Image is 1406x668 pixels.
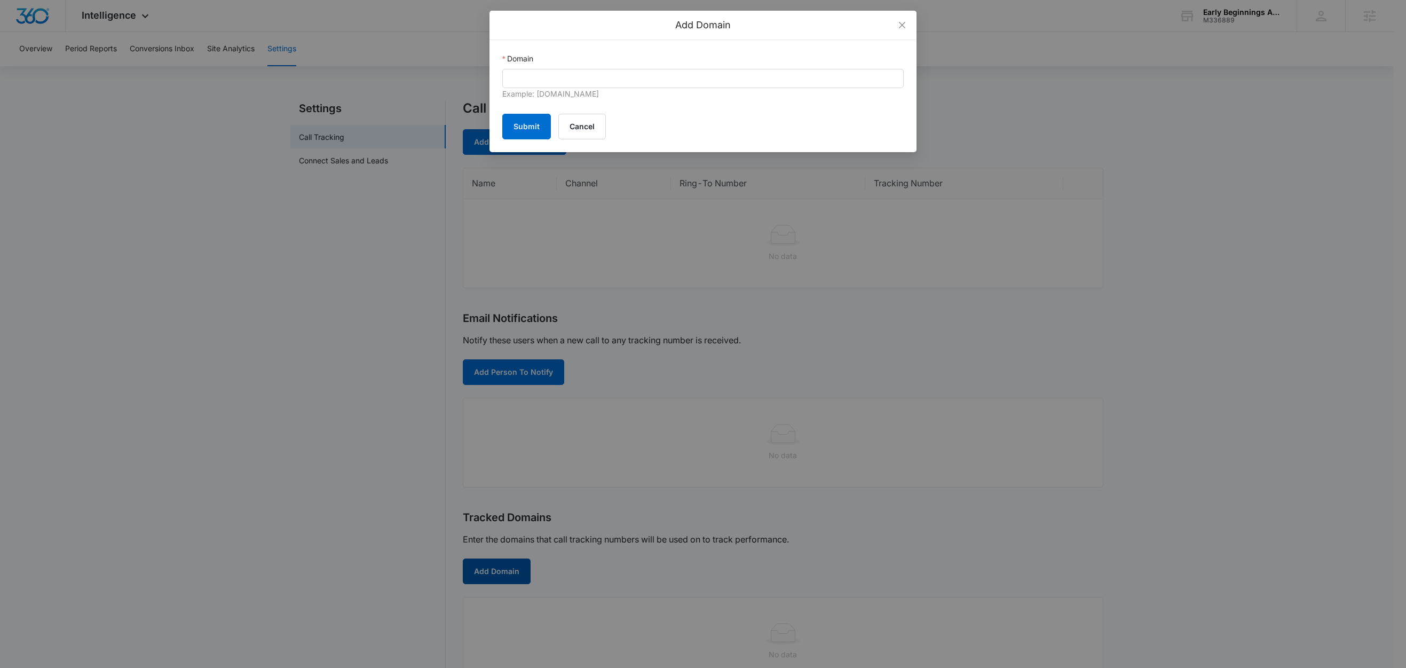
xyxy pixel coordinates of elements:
[502,114,551,139] button: Submit
[888,11,917,40] button: Close
[502,19,904,31] div: Add Domain
[502,88,904,101] div: Example: [DOMAIN_NAME]
[502,69,904,88] input: Domain
[502,53,533,65] label: Domain
[898,21,906,29] span: close
[558,114,606,139] button: Cancel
